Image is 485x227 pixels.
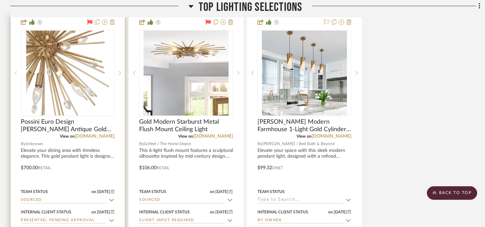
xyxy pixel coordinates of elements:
[328,210,333,214] span: on
[26,141,43,147] span: Unknown
[178,134,193,138] span: View on
[144,31,229,116] img: Gold Modern Starburst Metal Flush Mount Ceiling Light
[257,197,343,204] input: Type to Search…
[215,210,229,214] span: [DATE]
[139,209,190,215] div: Internal Client Status
[96,189,111,194] span: [DATE]
[215,189,229,194] span: [DATE]
[21,118,115,133] span: Possini Euro Design [PERSON_NAME] Antique Gold Sputnik Chandelier 29 1/2" Wide Modern Industrial ...
[139,197,225,204] input: Type to Search…
[257,118,351,133] span: [PERSON_NAME] Modern Farmhouse 1-Light Gold Cylinder Kitchen Island Pendant Light with Frosted Glass
[139,141,144,147] span: By
[297,134,312,138] span: View on
[21,189,48,195] div: Team Status
[21,209,71,215] div: Internal Client Status
[258,30,351,116] div: 0
[257,189,285,195] div: Team Status
[139,118,233,133] span: Gold Modern Starburst Metal Flush Mount Ceiling Light
[139,30,233,116] div: 1
[262,31,347,116] img: Ottilie Modern Farmhouse 1-Light Gold Cylinder Kitchen Island Pendant Light with Frosted Glass
[60,134,75,138] span: View on
[257,209,308,215] div: Internal Client Status
[139,189,166,195] div: Team Status
[26,31,109,116] img: Possini Euro Design Janae Antique Gold Sputnik Chandelier 29 1/2" Wide Modern Industrial 12-Light
[21,141,26,147] span: By
[210,190,215,194] span: on
[91,210,96,214] span: on
[193,134,233,139] a: [DOMAIN_NAME]
[257,141,262,147] span: By
[75,134,115,139] a: [DOMAIN_NAME]
[21,197,106,204] input: Type to Search…
[21,30,114,116] div: 2
[333,210,348,214] span: [DATE]
[21,217,106,224] input: Type to Search…
[144,141,191,147] span: GoYeel / The Home Depot
[257,217,343,224] input: Type to Search…
[96,210,111,214] span: [DATE]
[91,190,96,194] span: on
[210,210,215,214] span: on
[139,217,225,224] input: Type to Search…
[312,134,351,139] a: [DOMAIN_NAME]
[427,186,477,200] scroll-to-top-button: BACK TO TOP
[262,141,335,147] span: [PERSON_NAME] / Bed Bath & Beyond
